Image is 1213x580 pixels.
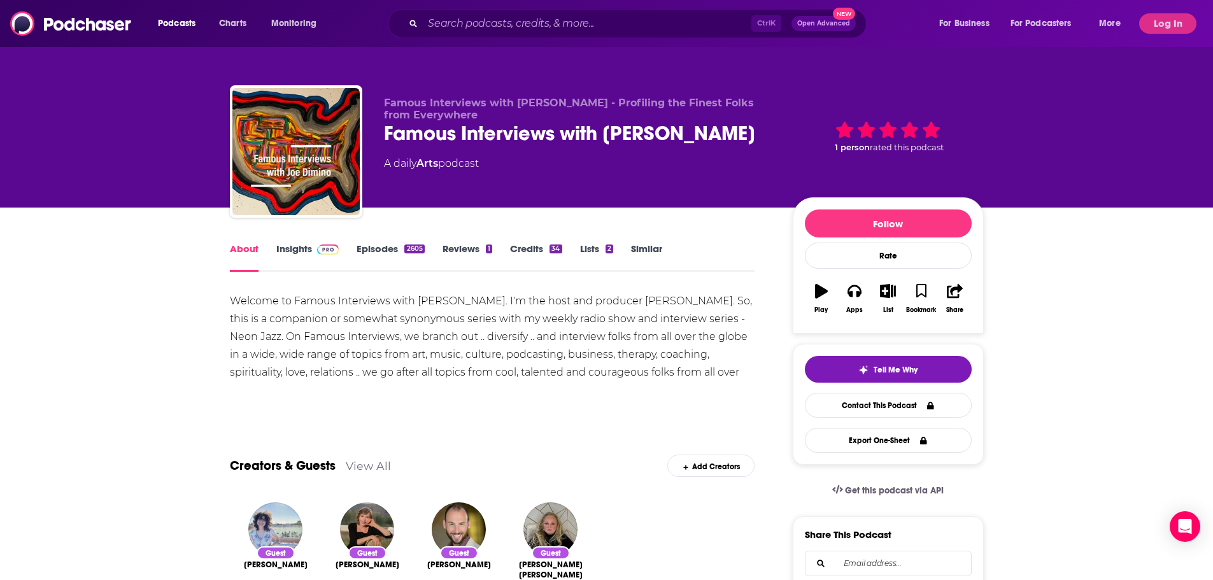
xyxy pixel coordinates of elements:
div: Add Creators [667,455,755,477]
span: Get this podcast via API [845,485,944,496]
span: For Business [939,15,990,32]
img: Sam Mandel [432,502,486,556]
div: Guest [257,546,295,560]
a: InsightsPodchaser Pro [276,243,339,272]
img: Lois Hollis [340,502,394,556]
div: 1 personrated this podcast [793,97,984,176]
a: Contact This Podcast [805,393,972,418]
a: Get this podcast via API [822,475,954,506]
div: Guest [348,546,387,560]
div: Guest [440,546,478,560]
button: Export One-Sheet [805,428,972,453]
a: Reviews1 [443,243,492,272]
input: Email address... [816,551,961,576]
a: Episodes2605 [357,243,424,272]
a: Creators & Guests [230,458,336,474]
button: open menu [1002,13,1090,34]
div: Welcome to Famous Interviews with [PERSON_NAME]. I'm the host and producer [PERSON_NAME]. So, thi... [230,292,755,399]
div: 34 [550,244,562,253]
img: Podchaser - Follow, Share and Rate Podcasts [10,11,132,36]
div: Apps [846,306,863,314]
span: [PERSON_NAME] [244,560,308,570]
span: Famous Interviews with [PERSON_NAME] - Profiling the Finest Folks from Everywhere [384,97,754,121]
img: Rhonda Parker Taylor [523,502,578,556]
img: Famous Interviews with Joe Dimino [232,88,360,215]
button: Log In [1139,13,1196,34]
a: Lists2 [580,243,613,272]
button: Follow [805,209,972,237]
div: Search followers [805,551,972,576]
span: For Podcasters [1011,15,1072,32]
a: Similar [631,243,662,272]
button: Open AdvancedNew [791,16,856,31]
span: [PERSON_NAME] [336,560,399,570]
span: New [833,8,856,20]
span: 1 person [835,143,870,152]
span: Monitoring [271,15,316,32]
div: Rate [805,243,972,269]
div: List [883,306,893,314]
span: More [1099,15,1121,32]
span: rated this podcast [870,143,944,152]
h3: Share This Podcast [805,528,891,541]
div: 2605 [404,244,424,253]
div: Open Intercom Messenger [1170,511,1200,542]
a: About [230,243,259,272]
button: Play [805,276,838,322]
span: Ctrl K [751,15,781,32]
img: Podchaser Pro [317,244,339,255]
div: Play [814,306,828,314]
div: Guest [532,546,570,560]
span: Open Advanced [797,20,850,27]
a: Shanti Hershenson [244,560,308,570]
button: tell me why sparkleTell Me Why [805,356,972,383]
button: open menu [1090,13,1137,34]
div: A daily podcast [384,156,479,171]
a: Charts [211,13,254,34]
span: [PERSON_NAME] [PERSON_NAME] [515,560,586,580]
img: tell me why sparkle [858,365,869,375]
button: Apps [838,276,871,322]
span: Charts [219,15,246,32]
a: View All [346,459,391,472]
div: Search podcasts, credits, & more... [400,9,879,38]
button: open menu [149,13,212,34]
div: Bookmark [906,306,936,314]
a: Arts [416,157,438,169]
button: List [871,276,904,322]
button: Bookmark [905,276,938,322]
a: Sam Mandel [427,560,491,570]
input: Search podcasts, credits, & more... [423,13,751,34]
a: Credits34 [510,243,562,272]
button: open menu [262,13,333,34]
span: Podcasts [158,15,195,32]
a: Lois Hollis [336,560,399,570]
button: open menu [930,13,1005,34]
span: Tell Me Why [874,365,918,375]
img: Shanti Hershenson [248,502,302,556]
div: Share [946,306,963,314]
a: Rhonda Parker Taylor [515,560,586,580]
div: 2 [606,244,613,253]
div: 1 [486,244,492,253]
span: [PERSON_NAME] [427,560,491,570]
button: Share [938,276,971,322]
